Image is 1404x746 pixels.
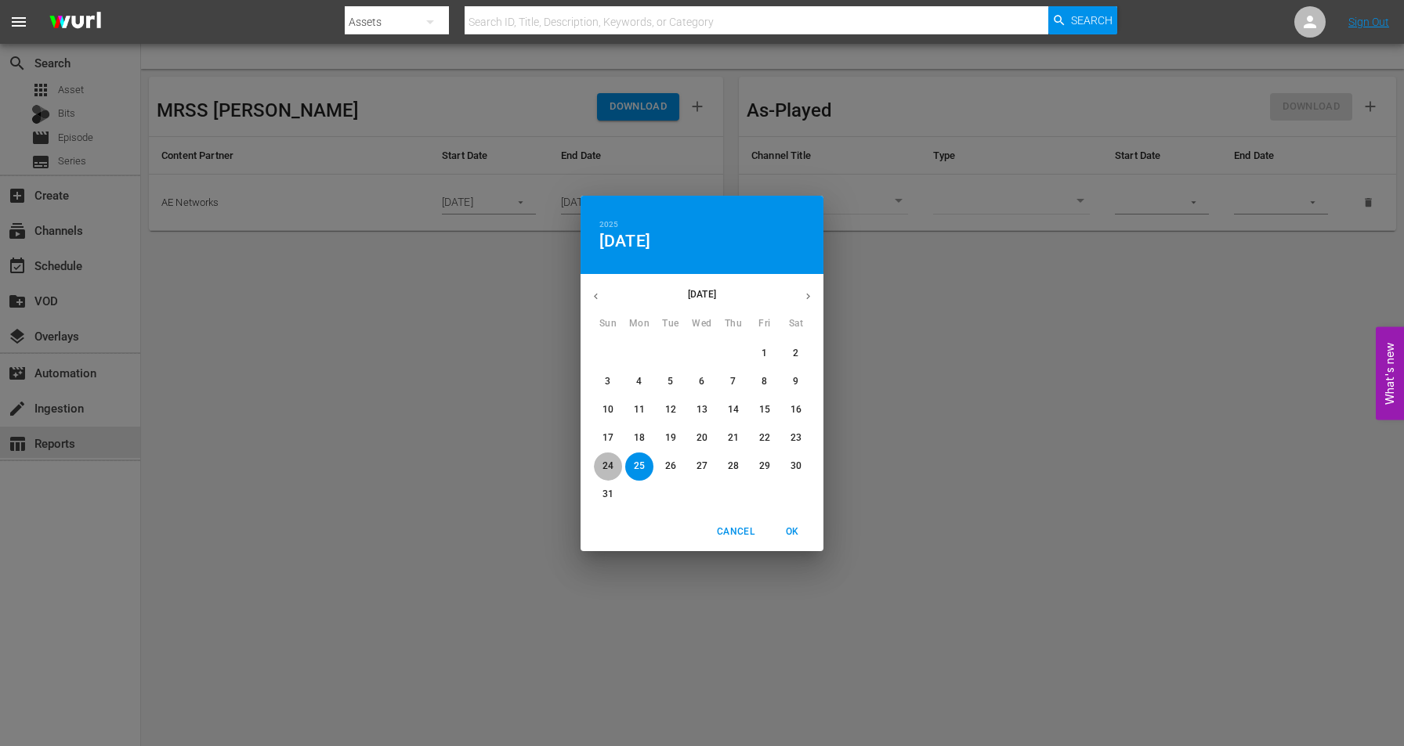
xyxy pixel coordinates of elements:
[728,431,739,445] p: 21
[728,459,739,473] p: 28
[594,396,622,424] button: 10
[688,368,716,396] button: 6
[719,424,747,452] button: 21
[1348,16,1389,28] a: Sign Out
[782,452,810,481] button: 30
[599,231,650,251] button: [DATE]
[594,452,622,481] button: 24
[793,375,798,388] p: 9
[625,396,653,424] button: 11
[697,403,707,416] p: 13
[773,524,811,540] span: OK
[751,340,779,368] button: 1
[767,519,817,545] button: OK
[625,368,653,396] button: 4
[751,396,779,424] button: 15
[759,459,770,473] p: 29
[697,459,707,473] p: 27
[751,424,779,452] button: 22
[688,452,716,481] button: 27
[594,424,622,452] button: 17
[657,424,685,452] button: 19
[657,452,685,481] button: 26
[634,459,645,473] p: 25
[793,347,798,360] p: 2
[9,13,28,31] span: menu
[699,375,704,388] p: 6
[728,403,739,416] p: 14
[605,375,610,388] p: 3
[688,396,716,424] button: 13
[762,375,767,388] p: 8
[625,452,653,481] button: 25
[782,424,810,452] button: 23
[762,347,767,360] p: 1
[719,452,747,481] button: 28
[791,431,802,445] p: 23
[759,431,770,445] p: 22
[1071,6,1113,34] span: Search
[688,316,716,332] span: Wed
[594,481,622,509] button: 31
[697,431,707,445] p: 20
[751,368,779,396] button: 8
[759,403,770,416] p: 15
[602,488,613,501] p: 31
[611,287,793,301] p: [DATE]
[782,316,810,332] span: Sat
[1376,326,1404,420] button: Open Feedback Widget
[791,459,802,473] p: 30
[711,519,761,545] button: Cancel
[791,403,802,416] p: 16
[602,431,613,445] p: 17
[665,459,676,473] p: 26
[634,431,645,445] p: 18
[657,396,685,424] button: 12
[688,424,716,452] button: 20
[668,375,673,388] p: 5
[594,368,622,396] button: 3
[782,368,810,396] button: 9
[730,375,736,388] p: 7
[665,431,676,445] p: 19
[634,403,645,416] p: 11
[657,368,685,396] button: 5
[751,452,779,481] button: 29
[594,316,622,332] span: Sun
[719,316,747,332] span: Thu
[625,424,653,452] button: 18
[602,403,613,416] p: 10
[719,396,747,424] button: 14
[602,459,613,473] p: 24
[782,396,810,424] button: 16
[599,218,618,232] button: 2025
[657,316,685,332] span: Tue
[717,524,754,540] span: Cancel
[751,316,779,332] span: Fri
[782,340,810,368] button: 2
[719,368,747,396] button: 7
[636,375,642,388] p: 4
[38,4,113,41] img: ans4CAIJ8jUAAAAAAAAAAAAAAAAAAAAAAAAgQb4GAAAAAAAAAAAAAAAAAAAAAAAAJMjXAAAAAAAAAAAAAAAAAAAAAAAAgAT5G...
[665,403,676,416] p: 12
[625,316,653,332] span: Mon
